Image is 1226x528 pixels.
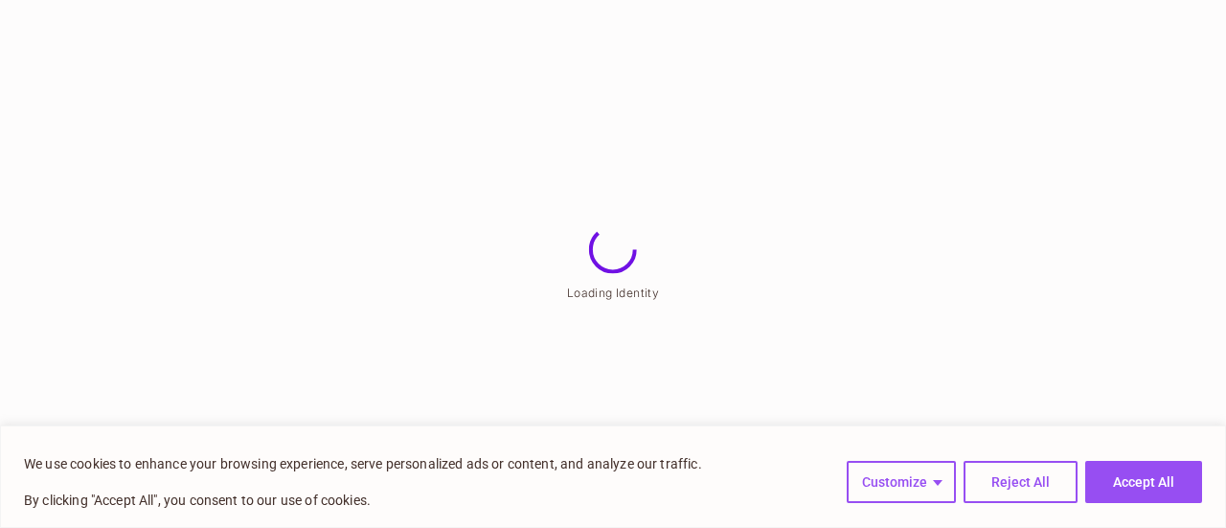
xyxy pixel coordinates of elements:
span: Loading Identity [567,285,659,299]
p: We use cookies to enhance your browsing experience, serve personalized ads or content, and analyz... [24,452,702,475]
button: Reject All [964,461,1078,503]
button: Customize [847,461,956,503]
button: Accept All [1085,461,1202,503]
p: By clicking "Accept All", you consent to our use of cookies. [24,489,702,512]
